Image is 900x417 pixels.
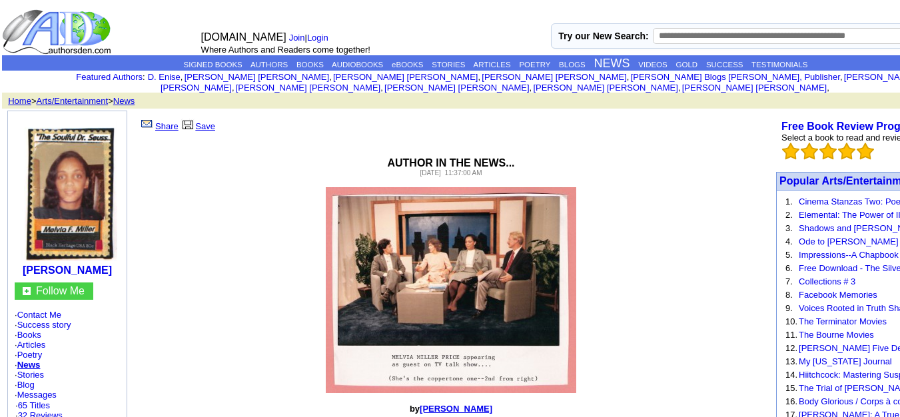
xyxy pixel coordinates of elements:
[785,250,793,260] font: 5.
[332,74,333,81] font: i
[785,210,793,220] font: 2.
[519,61,550,69] a: POETRY
[139,121,179,131] a: Share
[857,143,874,160] img: bigemptystars.png
[785,370,797,380] font: 14.
[36,285,85,296] a: Follow Me
[799,236,899,246] a: Ode to [PERSON_NAME]
[631,72,840,82] a: [PERSON_NAME] Blogs [PERSON_NAME], Publisher
[113,96,135,106] a: News
[184,61,242,69] a: SIGNED BOOKS
[148,72,181,82] a: D. Enise
[785,223,793,233] font: 3.
[682,83,827,93] a: [PERSON_NAME] [PERSON_NAME]
[384,83,529,93] a: [PERSON_NAME] [PERSON_NAME]
[785,276,793,286] font: 7.
[201,45,370,55] font: Where Authors and Readers come together!
[782,143,799,160] img: bigemptystars.png
[819,143,837,160] img: bigemptystars.png
[558,31,648,41] label: Try our New Search:
[23,287,31,295] img: gc.jpg
[533,83,677,93] a: [PERSON_NAME] [PERSON_NAME]
[141,119,153,129] img: share_page.gif
[432,61,465,69] a: STORIES
[15,390,57,400] font: ·
[37,96,109,106] a: Arts/Entertainment
[289,33,305,43] a: Join
[706,61,743,69] a: SUCCESS
[751,61,807,69] a: TESTIMONIALS
[785,356,797,366] font: 13.
[17,340,46,350] a: Articles
[17,370,44,380] a: Stories
[594,57,630,70] a: NEWS
[76,72,145,82] font: :
[183,74,184,81] font: i
[799,316,887,326] a: The Terminator Movies
[410,404,492,414] font: by
[838,143,855,160] img: bigemptystars.png
[801,143,818,160] img: bigemptystars.png
[532,85,533,92] font: i
[799,276,855,286] a: Collections # 3
[17,380,35,390] a: Blog
[785,343,797,353] font: 12.
[785,330,797,340] font: 11.
[785,236,793,246] font: 4.
[289,33,333,43] font: |
[383,85,384,92] font: i
[17,350,43,360] a: Poetry
[181,121,215,131] a: Save
[17,330,41,340] a: Books
[236,83,380,93] a: [PERSON_NAME] [PERSON_NAME]
[420,169,482,177] font: [DATE] 11:37:00 AM
[474,61,511,69] a: ARTICLES
[785,316,797,326] font: 10.
[785,197,793,207] font: 1.
[387,157,514,169] font: AUTHOR IN THE NEWS...
[2,9,114,55] img: logo_ad.gif
[843,74,844,81] font: i
[17,310,61,320] a: Contact Me
[392,61,423,69] a: eBOOKS
[181,119,195,129] img: library.gif
[333,72,478,82] a: [PERSON_NAME] [PERSON_NAME]
[17,360,41,370] a: News
[799,290,877,300] a: Facebook Memories
[332,61,383,69] a: AUDIOBOOKS
[17,390,57,400] a: Messages
[680,85,681,92] font: i
[250,61,288,69] a: AUTHORS
[17,121,117,261] img: 11804.jpg
[76,72,143,82] a: Featured Authors
[3,96,135,106] font: > >
[480,74,482,81] font: i
[785,383,797,393] font: 15.
[785,396,797,406] font: 16.
[18,400,50,410] a: 65 Titles
[799,330,874,340] a: The Bourne Movies
[785,303,793,313] font: 9.
[629,74,630,81] font: i
[482,72,626,82] a: [PERSON_NAME] [PERSON_NAME]
[296,61,324,69] a: BOOKS
[785,290,793,300] font: 8.
[234,85,236,92] font: i
[420,404,492,414] a: [PERSON_NAME]
[785,263,793,273] font: 6.
[307,33,328,43] a: Login
[17,320,71,330] a: Success story
[559,61,586,69] a: BLOGS
[201,31,286,43] font: [DOMAIN_NAME]
[326,187,576,393] img: 13480.jpg
[799,356,892,366] a: My [US_STATE] Journal
[23,264,112,276] a: [PERSON_NAME]
[829,85,831,92] font: i
[676,61,698,69] a: GOLD
[8,96,31,106] a: Home
[185,72,329,82] a: [PERSON_NAME] [PERSON_NAME]
[638,61,667,69] a: VIDEOS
